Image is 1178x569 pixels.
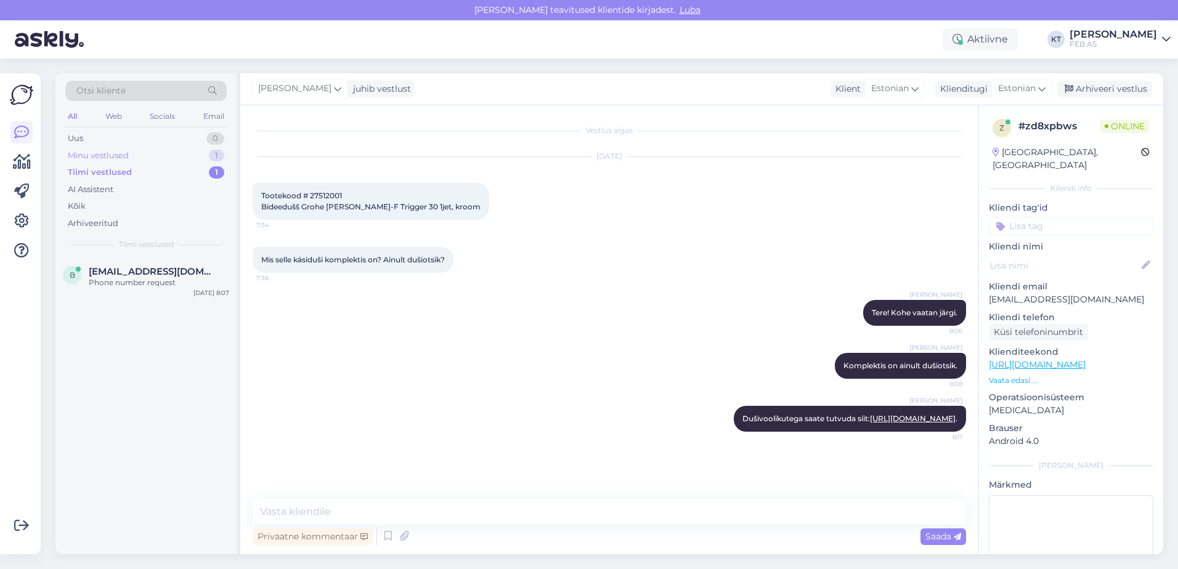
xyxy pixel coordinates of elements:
[909,290,962,299] span: [PERSON_NAME]
[989,201,1153,214] p: Kliendi tag'id
[258,82,331,95] span: [PERSON_NAME]
[68,150,129,162] div: Minu vestlused
[253,151,966,162] div: [DATE]
[1100,119,1150,133] span: Online
[68,166,132,179] div: Tiimi vestlused
[256,220,303,230] span: 7:34
[70,270,75,280] span: b
[253,528,373,545] div: Privaatne kommentaar
[68,132,83,145] div: Uus
[742,414,957,423] span: Dušivoolikutega saate tutvuda siit: .
[1070,30,1171,49] a: [PERSON_NAME]FEB AS
[989,460,1153,471] div: [PERSON_NAME]
[261,191,481,211] span: Tootekood # 27512001 Bideedušš Grohe [PERSON_NAME]-F Trigger 30 1jet, kroom
[89,266,217,277] span: bartpiret@gmail.com
[201,108,227,124] div: Email
[989,359,1086,370] a: [URL][DOMAIN_NAME]
[843,361,957,370] span: Komplektis on ainult dušiotsik.
[209,166,224,179] div: 1
[916,379,962,389] span: 8:08
[989,435,1153,448] p: Android 4.0
[1070,30,1157,39] div: [PERSON_NAME]
[68,217,118,230] div: Arhiveeritud
[1018,119,1100,134] div: # zd8xpbws
[909,396,962,405] span: [PERSON_NAME]
[989,183,1153,194] div: Kliendi info
[103,108,124,124] div: Web
[989,391,1153,404] p: Operatsioonisüsteem
[1047,31,1065,48] div: KT
[65,108,79,124] div: All
[76,84,126,97] span: Otsi kliente
[261,255,445,264] span: Mis selle käsiduši komplektis on? Ainult dušiotsik?
[989,280,1153,293] p: Kliendi email
[909,343,962,352] span: [PERSON_NAME]
[119,239,174,250] span: Tiimi vestlused
[993,146,1141,172] div: [GEOGRAPHIC_DATA], [GEOGRAPHIC_DATA]
[925,531,961,542] span: Saada
[989,324,1088,341] div: Küsi telefoninumbrit
[1057,81,1152,97] div: Arhiveeri vestlus
[999,123,1004,132] span: z
[989,293,1153,306] p: [EMAIL_ADDRESS][DOMAIN_NAME]
[989,217,1153,235] input: Lisa tag
[348,83,411,95] div: juhib vestlust
[870,414,956,423] a: [URL][DOMAIN_NAME]
[943,28,1018,50] div: Aktiivne
[998,82,1036,95] span: Estonian
[989,259,1139,272] input: Lisa nimi
[206,132,224,145] div: 0
[256,273,303,283] span: 7:36
[253,125,966,136] div: Vestlus algas
[989,478,1153,491] p: Märkmed
[989,240,1153,253] p: Kliendi nimi
[989,311,1153,324] p: Kliendi telefon
[68,184,113,196] div: AI Assistent
[916,432,962,442] span: 8:11
[676,4,704,15] span: Luba
[831,83,861,95] div: Klient
[989,345,1153,358] p: Klienditeekond
[1070,39,1157,49] div: FEB AS
[193,288,229,297] div: [DATE] 8:07
[989,404,1153,417] p: [MEDICAL_DATA]
[916,326,962,336] span: 8:06
[209,150,224,162] div: 1
[147,108,177,124] div: Socials
[872,308,957,317] span: Tere! Kohe vaatan järgi.
[10,83,33,107] img: Askly Logo
[89,277,229,288] div: Phone number request
[871,82,909,95] span: Estonian
[935,83,988,95] div: Klienditugi
[989,422,1153,435] p: Brauser
[68,200,86,212] div: Kõik
[989,375,1153,386] p: Vaata edasi ...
